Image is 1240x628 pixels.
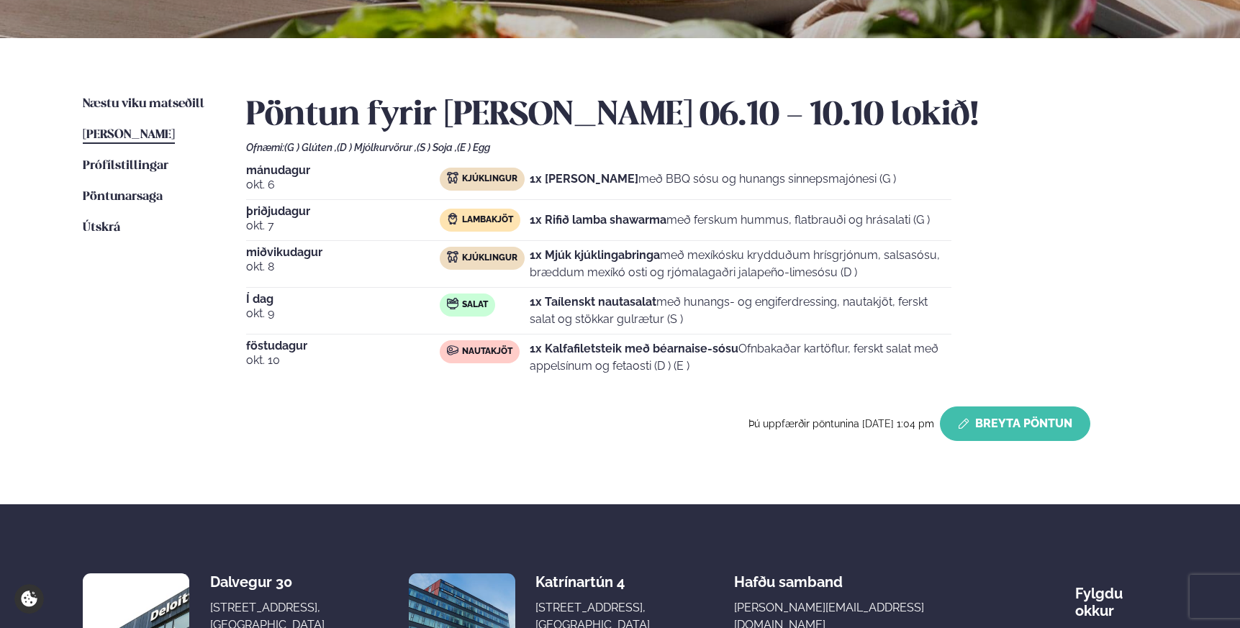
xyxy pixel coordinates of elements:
[83,129,175,141] span: [PERSON_NAME]
[246,176,440,194] span: okt. 6
[530,213,666,227] strong: 1x Rifið lamba shawarma
[462,173,517,185] span: Kjúklingur
[457,142,490,153] span: (E ) Egg
[462,252,517,264] span: Kjúklingur
[83,160,168,172] span: Prófílstillingar
[462,299,488,311] span: Salat
[530,170,896,188] p: með BBQ sósu og hunangs sinnepsmajónesi (G )
[246,96,1157,136] h2: Pöntun fyrir [PERSON_NAME] 06.10 - 10.10 lokið!
[246,340,440,352] span: föstudagur
[530,247,951,281] p: með mexíkósku krydduðum hrísgrjónum, salsasósu, bræddum mexíkó osti og rjómalagaðri jalapeño-lime...
[530,295,656,309] strong: 1x Taílenskt nautasalat
[83,222,120,234] span: Útskrá
[1075,573,1157,619] div: Fylgdu okkur
[246,258,440,276] span: okt. 8
[530,172,638,186] strong: 1x [PERSON_NAME]
[462,346,512,358] span: Nautakjöt
[284,142,337,153] span: (G ) Glúten ,
[83,188,163,206] a: Pöntunarsaga
[210,573,325,591] div: Dalvegur 30
[447,251,458,263] img: chicken.svg
[83,98,204,110] span: Næstu viku matseðill
[535,573,650,591] div: Katrínartún 4
[246,305,440,322] span: okt. 9
[447,298,458,309] img: salad.svg
[530,248,660,262] strong: 1x Mjúk kjúklingabringa
[940,406,1090,441] button: Breyta Pöntun
[748,418,934,429] span: Þú uppfærðir pöntunina [DATE] 1:04 pm
[246,165,440,176] span: mánudagur
[83,158,168,175] a: Prófílstillingar
[83,127,175,144] a: [PERSON_NAME]
[530,340,951,375] p: Ofnbakaðar kartöflur, ferskt salat með appelsínum og fetaosti (D ) (E )
[14,584,44,614] a: Cookie settings
[246,247,440,258] span: miðvikudagur
[734,562,843,591] span: Hafðu samband
[530,211,930,229] p: með ferskum hummus, flatbrauði og hrásalati (G )
[246,352,440,369] span: okt. 10
[417,142,457,153] span: (S ) Soja ,
[462,214,513,226] span: Lambakjöt
[530,293,951,328] p: með hunangs- og engiferdressing, nautakjöt, ferskt salat og stökkar gulrætur (S )
[447,213,458,224] img: Lamb.svg
[83,219,120,237] a: Útskrá
[83,96,204,113] a: Næstu viku matseðill
[447,345,458,356] img: beef.svg
[447,172,458,183] img: chicken.svg
[337,142,417,153] span: (D ) Mjólkurvörur ,
[246,217,440,235] span: okt. 7
[246,142,1157,153] div: Ofnæmi:
[246,293,440,305] span: Í dag
[530,342,738,355] strong: 1x Kalfafiletsteik með béarnaise-sósu
[83,191,163,203] span: Pöntunarsaga
[246,206,440,217] span: þriðjudagur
